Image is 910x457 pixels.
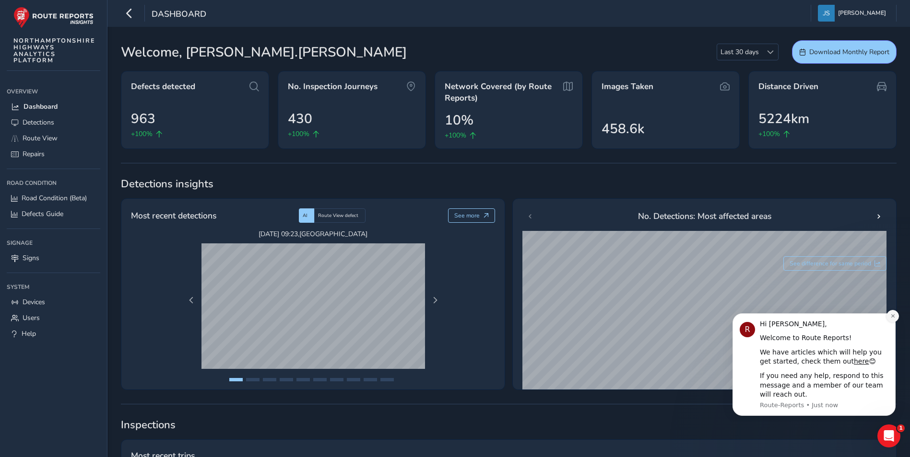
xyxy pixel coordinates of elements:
span: Detections [23,118,54,127]
button: Page 3 [263,378,276,381]
div: message notification from Route-Reports, Just now. Hi Jake, Welcome to Route Reports! We have art... [14,9,177,111]
button: Page 8 [347,378,360,381]
span: Most recent detections [131,209,216,222]
a: Devices [7,294,100,310]
span: Route View defect [318,212,358,219]
span: Help [22,329,36,338]
span: Dashboard [24,102,58,111]
span: [DATE] 09:23 , [GEOGRAPHIC_DATA] [201,229,425,239]
span: +100% [288,129,309,139]
span: 458.6k [602,119,644,139]
span: Welcome, [PERSON_NAME].[PERSON_NAME] [121,42,407,62]
span: 5224km [758,109,809,129]
button: Page 2 [246,378,260,381]
span: Defects detected [131,81,195,92]
a: Road Condition (Beta) [7,190,100,206]
span: Network Covered (by Route Reports) [445,81,560,103]
div: Route View defect [314,208,366,223]
div: Hi [PERSON_NAME], [42,15,170,24]
button: Next Page [428,294,442,307]
span: +100% [131,129,153,139]
span: Distance Driven [758,81,818,92]
iframe: Intercom notifications message [718,305,910,422]
span: 1 [897,424,905,432]
span: Detections insights [121,177,897,191]
span: NORTHAMPTONSHIRE HIGHWAYS ANALYTICS PLATFORM [13,37,95,64]
span: Users [23,313,40,322]
span: +100% [445,130,466,140]
a: Repairs [7,146,100,162]
span: No. Inspection Journeys [288,81,378,92]
span: No. Detections: Most affected areas [638,210,771,222]
button: Page 10 [380,378,394,381]
span: Last 30 days [717,44,762,60]
button: Page 7 [330,378,343,381]
button: See difference for same period [783,256,887,271]
span: Route View [23,134,58,143]
button: Dismiss notification [168,5,181,18]
div: AI [299,208,314,223]
div: Welcome to Route Reports! [42,29,170,38]
button: Page 4 [280,378,293,381]
span: +100% [758,129,780,139]
span: See more [454,212,480,219]
button: Download Monthly Report [792,40,897,64]
a: Detections [7,114,100,130]
div: Overview [7,84,100,99]
button: Page 1 [229,378,243,381]
button: Page 6 [313,378,327,381]
span: Images Taken [602,81,653,92]
div: Signage [7,236,100,250]
img: rr logo [13,7,94,28]
button: Page 5 [296,378,310,381]
span: 10% [445,110,473,130]
a: Route View [7,130,100,146]
button: Page 9 [364,378,377,381]
span: 430 [288,109,312,129]
img: diamond-layout [818,5,835,22]
div: We have articles which will help you get started, check them out 😊 [42,43,170,62]
a: Users [7,310,100,326]
span: AI [303,212,307,219]
span: Road Condition (Beta) [22,194,87,203]
button: See more [448,208,496,223]
a: Signs [7,250,100,266]
span: Signs [23,253,39,263]
div: Profile image for Route-Reports [22,17,37,33]
span: Inspections [121,418,897,432]
a: here [136,53,151,60]
div: Message content [42,15,170,95]
span: 963 [131,109,155,129]
button: [PERSON_NAME] [818,5,889,22]
div: System [7,280,100,294]
span: Devices [23,297,45,307]
a: Dashboard [7,99,100,114]
span: [PERSON_NAME] [838,5,886,22]
div: Road Condition [7,176,100,190]
a: Defects Guide [7,206,100,222]
a: Help [7,326,100,342]
p: Message from Route-Reports, sent Just now [42,96,170,105]
button: Previous Page [185,294,198,307]
span: See difference for same period [790,260,871,267]
span: Defects Guide [22,209,63,218]
iframe: Intercom live chat [877,424,900,447]
span: Dashboard [152,8,206,22]
span: Repairs [23,149,45,159]
span: Download Monthly Report [809,47,889,57]
div: If you need any help, respond to this message and a member of our team will reach out. [42,67,170,95]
